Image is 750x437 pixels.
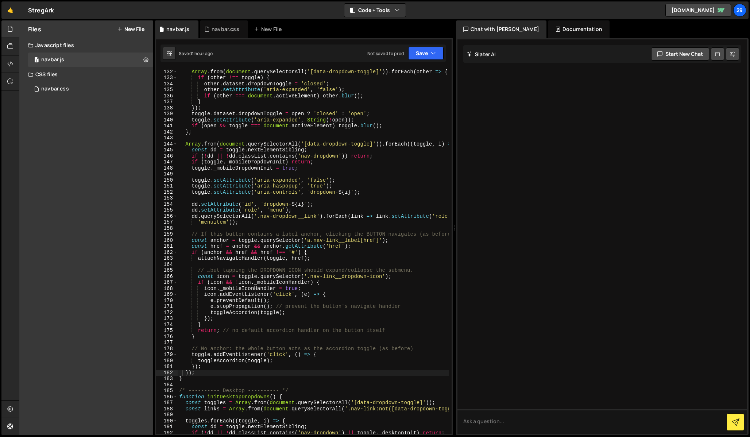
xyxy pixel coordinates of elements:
[156,171,178,177] div: 149
[156,376,178,382] div: 183
[156,123,178,129] div: 141
[28,53,153,67] div: 16690/45597.js
[156,243,178,250] div: 161
[156,310,178,316] div: 172
[156,153,178,159] div: 146
[665,4,731,17] a: [DOMAIN_NAME]
[156,370,178,376] div: 182
[156,400,178,406] div: 187
[156,207,178,213] div: 155
[344,4,406,17] button: Code + Tools
[156,165,178,171] div: 148
[156,352,178,358] div: 179
[156,177,178,183] div: 150
[156,279,178,286] div: 167
[156,364,178,370] div: 181
[408,47,444,60] button: Save
[156,424,178,430] div: 191
[28,6,54,15] div: StregArk
[156,189,178,196] div: 152
[467,51,496,58] h2: Slater AI
[156,99,178,105] div: 137
[156,316,178,322] div: 173
[156,412,178,418] div: 189
[156,93,178,99] div: 136
[156,237,178,244] div: 160
[156,183,178,189] div: 151
[156,135,178,141] div: 143
[156,286,178,292] div: 168
[156,274,178,280] div: 166
[34,58,39,63] span: 1
[367,50,404,57] div: Not saved to prod
[156,328,178,334] div: 175
[156,250,178,256] div: 162
[733,4,746,17] a: 29
[156,87,178,93] div: 135
[117,26,144,32] button: New File
[156,394,178,400] div: 186
[156,75,178,81] div: 133
[19,67,153,82] div: CSS files
[1,1,19,19] a: 🤙
[179,50,213,57] div: Saved
[156,382,178,388] div: 184
[192,50,213,57] div: 1 hour ago
[156,346,178,352] div: 178
[156,298,178,304] div: 170
[28,25,41,33] h2: Files
[156,105,178,111] div: 138
[156,267,178,274] div: 165
[156,111,178,117] div: 139
[156,334,178,340] div: 176
[156,147,178,153] div: 145
[156,159,178,165] div: 147
[651,47,709,61] button: Start new chat
[166,26,189,33] div: navbar.js
[212,26,239,33] div: navbar.css
[156,129,178,135] div: 142
[156,141,178,147] div: 144
[456,20,546,38] div: Chat with [PERSON_NAME]
[156,231,178,237] div: 159
[548,20,610,38] div: Documentation
[156,322,178,328] div: 174
[156,418,178,424] div: 190
[156,219,178,225] div: 157
[156,430,178,436] div: 192
[156,358,178,364] div: 180
[156,255,178,262] div: 163
[156,291,178,298] div: 169
[156,262,178,268] div: 164
[156,117,178,123] div: 140
[156,81,178,87] div: 134
[156,195,178,201] div: 153
[28,82,153,96] div: 16690/45596.css
[156,303,178,310] div: 171
[41,86,69,92] div: navbar.css
[156,388,178,394] div: 185
[41,57,64,63] div: navbar.js
[254,26,285,33] div: New File
[156,201,178,208] div: 154
[156,340,178,346] div: 177
[156,213,178,220] div: 156
[156,69,178,75] div: 132
[156,225,178,232] div: 158
[19,38,153,53] div: Javascript files
[156,406,178,412] div: 188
